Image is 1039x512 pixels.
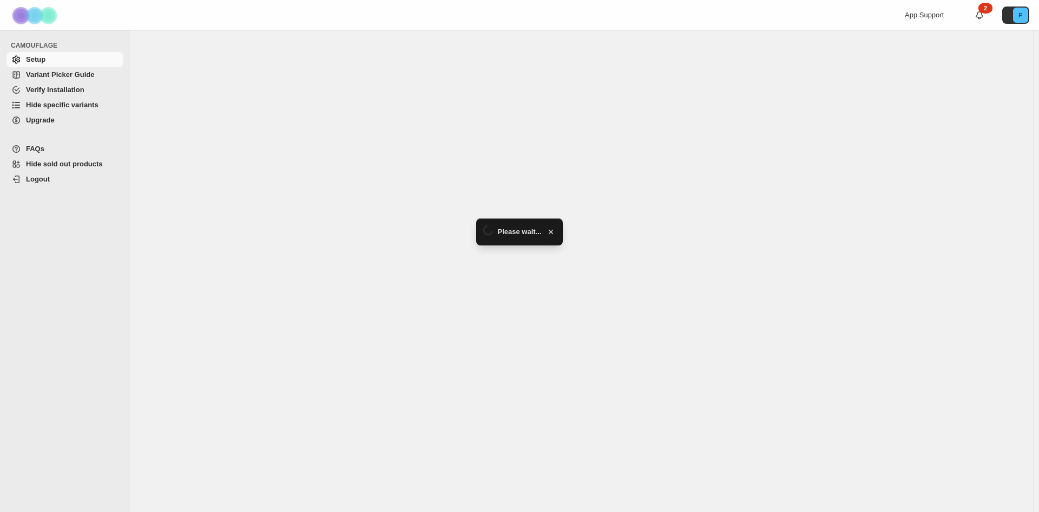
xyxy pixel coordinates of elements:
[6,113,123,128] a: Upgrade
[9,1,63,30] img: Camouflage
[11,41,124,50] span: CAMOUFLAGE
[26,116,55,124] span: Upgrade
[26,175,50,183] span: Logout
[26,145,44,153] span: FAQs
[1013,8,1028,23] span: Avatar with initials P
[26,160,103,168] span: Hide sold out products
[6,172,123,187] a: Logout
[978,3,992,14] div: 2
[26,101,98,109] span: Hide specific variants
[974,10,985,21] a: 2
[26,55,45,63] span: Setup
[905,11,944,19] span: App Support
[1018,12,1022,18] text: P
[6,82,123,98] a: Verify Installation
[498,226,542,237] span: Please wait...
[6,157,123,172] a: Hide sold out products
[6,98,123,113] a: Hide specific variants
[26,86,84,94] span: Verify Installation
[6,67,123,82] a: Variant Picker Guide
[6,141,123,157] a: FAQs
[26,70,94,79] span: Variant Picker Guide
[1002,7,1029,24] button: Avatar with initials P
[6,52,123,67] a: Setup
